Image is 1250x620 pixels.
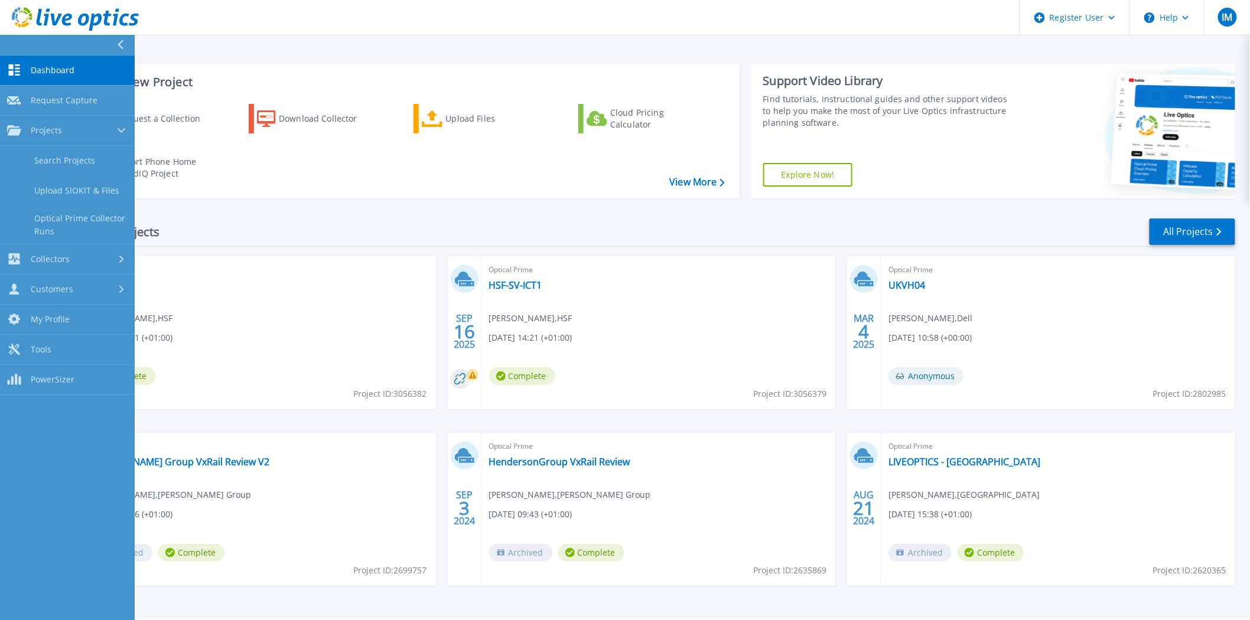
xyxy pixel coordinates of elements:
a: HendersonGroup VxRail Review [489,456,630,468]
div: Import Phone Home CloudIQ Project [116,156,208,180]
span: Project ID: 3056379 [753,387,826,400]
a: Upload Files [414,104,545,133]
span: Optical Prime [489,440,829,453]
span: 16 [454,327,475,337]
span: [PERSON_NAME] , HSF [489,312,572,325]
span: Collectors [31,254,70,265]
span: [DATE] 09:43 (+01:00) [489,508,572,521]
div: MAR 2025 [853,310,875,353]
span: [PERSON_NAME] , Dell [888,312,972,325]
a: Download Collector [249,104,380,133]
div: AUG 2024 [853,487,875,530]
span: [PERSON_NAME] , [GEOGRAPHIC_DATA] [888,488,1040,501]
span: Archived [888,544,952,562]
span: Project ID: 2620365 [1153,564,1226,577]
span: Dashboard [31,65,74,76]
div: Cloud Pricing Calculator [610,107,705,130]
span: Optical Prime [89,263,429,276]
span: Request Capture [31,95,97,106]
a: UKVH04 [888,279,925,291]
a: Explore Now! [763,163,853,187]
div: Request a Collection [118,107,212,130]
span: [PERSON_NAME] , [PERSON_NAME] Group [89,488,251,501]
span: Complete [158,544,224,562]
span: Tools [31,344,51,355]
a: All Projects [1150,218,1235,245]
a: [PERSON_NAME] Group VxRail Review V2 [89,456,269,468]
span: Customers [31,284,73,295]
span: Complete [958,544,1024,562]
div: Upload Files [446,107,541,130]
span: IM [1222,12,1232,22]
div: Support Video Library [763,73,1011,89]
div: SEP 2025 [453,310,476,353]
a: View More [669,177,724,188]
div: Download Collector [279,107,373,130]
span: Complete [489,367,555,385]
span: Project ID: 2802985 [1153,387,1226,400]
div: Find tutorials, instructional guides and other support videos to help you make the most of your L... [763,93,1011,129]
span: 21 [854,503,875,513]
span: Optical Prime [888,440,1228,453]
span: Project ID: 3056382 [354,387,427,400]
span: PowerSizer [31,374,74,385]
span: My Profile [31,314,70,325]
span: Complete [558,544,624,562]
span: Optical Prime [489,263,829,276]
span: Optical Prime [89,440,429,453]
span: Project ID: 2699757 [354,564,427,577]
span: [PERSON_NAME] , [PERSON_NAME] Group [489,488,651,501]
div: SEP 2024 [453,487,476,530]
span: [DATE] 14:21 (+01:00) [489,331,572,344]
a: HSF-SV-ICT1 [489,279,542,291]
span: Optical Prime [888,263,1228,276]
span: 4 [859,327,870,337]
span: Archived [489,544,552,562]
h3: Start a New Project [84,76,724,89]
span: Anonymous [888,367,963,385]
span: Projects [31,125,62,136]
a: LIVEOPTICS - [GEOGRAPHIC_DATA] [888,456,1040,468]
span: Project ID: 2635869 [753,564,826,577]
span: 3 [459,503,470,513]
a: Request a Collection [84,104,216,133]
span: [DATE] 15:38 (+01:00) [888,508,972,521]
a: Cloud Pricing Calculator [578,104,710,133]
span: [DATE] 10:58 (+00:00) [888,331,972,344]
